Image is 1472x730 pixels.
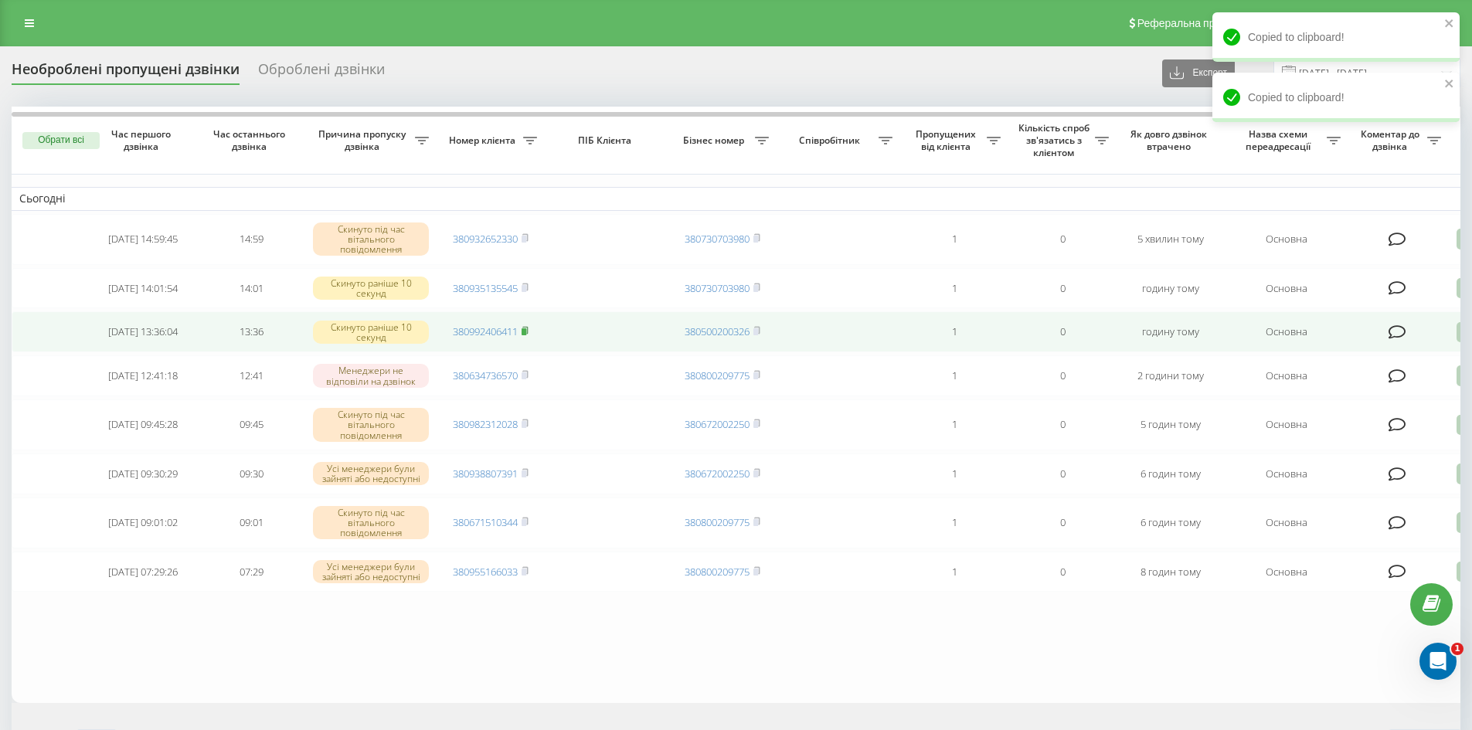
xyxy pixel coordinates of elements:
[685,565,750,579] a: 380800209775
[89,268,197,309] td: [DATE] 14:01:54
[908,128,987,152] span: Пропущених від клієнта
[197,355,305,396] td: 12:41
[453,324,518,338] a: 380992406411
[1117,355,1225,396] td: 2 години тому
[685,417,750,431] a: 380672002250
[313,222,429,256] div: Скинуто під час вітального повідомлення
[1117,399,1225,450] td: 5 годин тому
[1225,355,1348,396] td: Основна
[197,311,305,352] td: 13:36
[1137,17,1251,29] span: Реферальна програма
[89,355,197,396] td: [DATE] 12:41:18
[89,214,197,265] td: [DATE] 14:59:45
[313,506,429,540] div: Скинуто під час вітального повідомлення
[313,128,415,152] span: Причина пропуску дзвінка
[1016,122,1095,158] span: Кількість спроб зв'язатись з клієнтом
[900,311,1008,352] td: 1
[685,324,750,338] a: 380500200326
[685,515,750,529] a: 380800209775
[1232,128,1327,152] span: Назва схеми переадресації
[1225,214,1348,265] td: Основна
[685,467,750,480] a: 380672002250
[1162,59,1235,87] button: Експорт
[1444,77,1455,92] button: close
[1117,214,1225,265] td: 5 хвилин тому
[1117,268,1225,309] td: годину тому
[313,462,429,485] div: Усі менеджери були зайняті або недоступні
[1225,552,1348,592] td: Основна
[89,497,197,548] td: [DATE] 09:01:02
[900,268,1008,309] td: 1
[1117,497,1225,548] td: 6 годин тому
[900,552,1008,592] td: 1
[1225,497,1348,548] td: Основна
[453,232,518,246] a: 380932652330
[197,453,305,494] td: 09:30
[558,134,655,147] span: ПІБ Клієнта
[197,497,305,548] td: 09:01
[900,453,1008,494] td: 1
[22,132,100,149] button: Обрати всі
[453,417,518,431] a: 380982312028
[258,61,385,85] div: Оброблені дзвінки
[1225,311,1348,352] td: Основна
[89,453,197,494] td: [DATE] 09:30:29
[89,399,197,450] td: [DATE] 09:45:28
[1117,552,1225,592] td: 8 годин тому
[1008,497,1117,548] td: 0
[453,515,518,529] a: 380671510344
[209,128,293,152] span: Час останнього дзвінка
[1419,643,1457,680] iframe: Intercom live chat
[1008,453,1117,494] td: 0
[197,552,305,592] td: 07:29
[1008,552,1117,592] td: 0
[1117,311,1225,352] td: годину тому
[1225,268,1348,309] td: Основна
[453,281,518,295] a: 380935135545
[1444,17,1455,32] button: close
[453,368,518,382] a: 380634736570
[197,214,305,265] td: 14:59
[1008,268,1117,309] td: 0
[89,552,197,592] td: [DATE] 07:29:26
[1225,453,1348,494] td: Основна
[12,61,240,85] div: Необроблені пропущені дзвінки
[1008,311,1117,352] td: 0
[784,134,879,147] span: Співробітник
[313,277,429,300] div: Скинуто раніше 10 секунд
[313,321,429,344] div: Скинуто раніше 10 секунд
[101,128,185,152] span: Час першого дзвінка
[313,364,429,387] div: Менеджери не відповіли на дзвінок
[1451,643,1464,655] span: 1
[313,560,429,583] div: Усі менеджери були зайняті або недоступні
[900,399,1008,450] td: 1
[685,281,750,295] a: 380730703980
[444,134,523,147] span: Номер клієнта
[197,268,305,309] td: 14:01
[676,134,755,147] span: Бізнес номер
[313,408,429,442] div: Скинуто під час вітального повідомлення
[685,368,750,382] a: 380800209775
[685,232,750,246] a: 380730703980
[1129,128,1212,152] span: Як довго дзвінок втрачено
[1008,214,1117,265] td: 0
[197,399,305,450] td: 09:45
[1008,399,1117,450] td: 0
[1225,399,1348,450] td: Основна
[1356,128,1427,152] span: Коментар до дзвінка
[453,565,518,579] a: 380955166033
[1212,73,1460,122] div: Copied to clipboard!
[900,497,1008,548] td: 1
[453,467,518,480] a: 380938807391
[1008,355,1117,396] td: 0
[1117,453,1225,494] td: 6 годин тому
[1212,12,1460,62] div: Copied to clipboard!
[900,214,1008,265] td: 1
[89,311,197,352] td: [DATE] 13:36:04
[900,355,1008,396] td: 1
